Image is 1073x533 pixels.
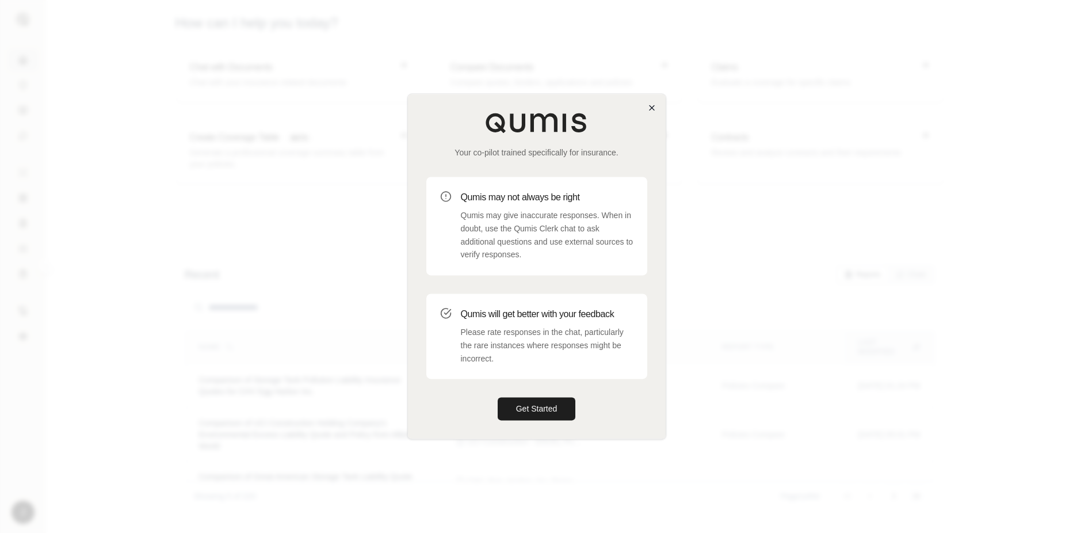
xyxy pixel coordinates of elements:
p: Your co-pilot trained specifically for insurance. [426,147,647,158]
button: Get Started [498,398,576,421]
p: Qumis may give inaccurate responses. When in doubt, use the Qumis Clerk chat to ask additional qu... [461,209,633,261]
img: Qumis Logo [485,112,589,133]
h3: Qumis may not always be right [461,191,633,204]
h3: Qumis will get better with your feedback [461,307,633,321]
p: Please rate responses in the chat, particularly the rare instances where responses might be incor... [461,326,633,365]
